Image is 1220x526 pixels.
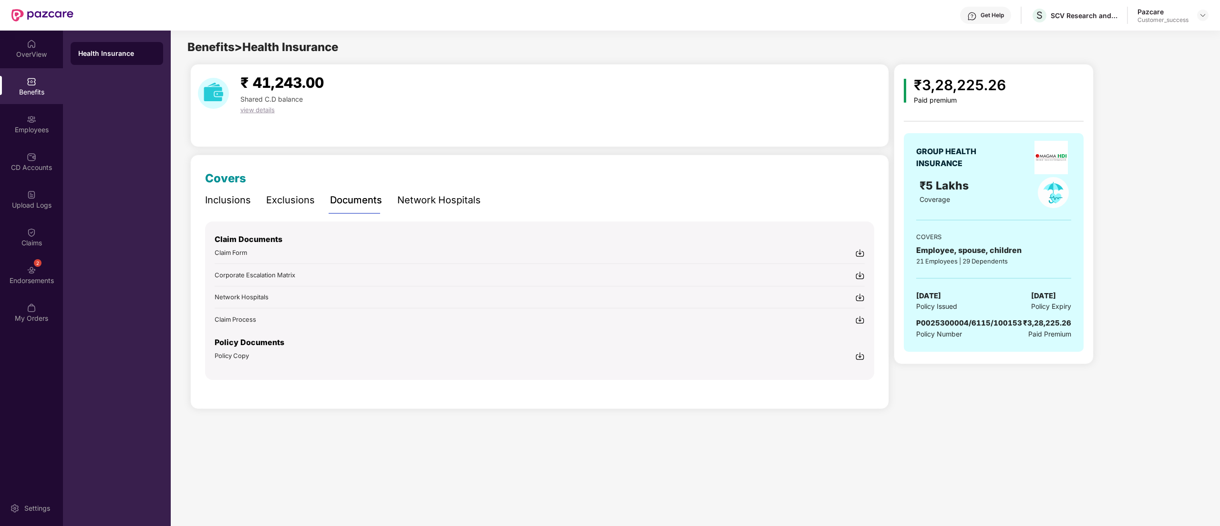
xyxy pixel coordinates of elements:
[916,256,1071,266] div: 21 Employees | 29 Dependents
[1028,329,1071,339] span: Paid Premium
[916,146,1000,169] div: GROUP HEALTH INSURANCE
[1036,10,1043,21] span: S
[916,244,1071,256] div: Employee, spouse, children
[27,228,36,237] img: svg+xml;base64,PHN2ZyBpZD0iQ2xhaW0iIHhtbG5zPSJodHRwOi8vd3d3LnczLm9yZy8yMDAwL3N2ZyIgd2lkdGg9IjIwIi...
[330,193,382,208] div: Documents
[10,504,20,513] img: svg+xml;base64,PHN2ZyBpZD0iU2V0dGluZy0yMHgyMCIgeG1sbnM9Imh0dHA6Ly93d3cudzMub3JnLzIwMDAvc3ZnIiB3aW...
[916,232,1071,242] div: COVERS
[855,248,865,258] img: svg+xml;base64,PHN2ZyBpZD0iRG93bmxvYWQtMjR4MjQiIHhtbG5zPSJodHRwOi8vd3d3LnczLm9yZy8yMDAwL3N2ZyIgd2...
[855,315,865,325] img: svg+xml;base64,PHN2ZyBpZD0iRG93bmxvYWQtMjR4MjQiIHhtbG5zPSJodHRwOi8vd3d3LnczLm9yZy8yMDAwL3N2ZyIgd2...
[916,290,941,302] span: [DATE]
[215,337,865,348] p: Policy Documents
[205,193,251,208] div: Inclusions
[34,259,41,267] div: 2
[240,95,303,103] span: Shared C.D balance
[916,318,1022,327] span: P0025300004/6115/100153
[21,504,53,513] div: Settings
[27,77,36,86] img: svg+xml;base64,PHN2ZyBpZD0iQmVuZWZpdHMiIHhtbG5zPSJodHRwOi8vd3d3LnczLm9yZy8yMDAwL3N2ZyIgd2lkdGg9Ij...
[1031,290,1056,302] span: [DATE]
[27,115,36,124] img: svg+xml;base64,PHN2ZyBpZD0iRW1wbG95ZWVzIiB4bWxucz0iaHR0cDovL3d3dy53My5vcmcvMjAwMC9zdmciIHdpZHRoPS...
[967,11,977,21] img: svg+xml;base64,PHN2ZyBpZD0iSGVscC0zMngzMiIgeG1sbnM9Imh0dHA6Ly93d3cudzMub3JnLzIwMDAvc3ZnIiB3aWR0aD...
[920,195,950,203] span: Coverage
[27,265,36,275] img: svg+xml;base64,PHN2ZyBpZD0iRW5kb3JzZW1lbnRzIiB4bWxucz0iaHR0cDovL3d3dy53My5vcmcvMjAwMC9zdmciIHdpZH...
[855,351,865,361] img: svg+xml;base64,PHN2ZyBpZD0iRG93bmxvYWQtMjR4MjQiIHhtbG5zPSJodHRwOi8vd3d3LnczLm9yZy8yMDAwL3N2ZyIgd2...
[78,49,155,58] div: Health Insurance
[11,9,73,21] img: New Pazcare Logo
[27,190,36,200] img: svg+xml;base64,PHN2ZyBpZD0iVXBsb2FkX0xvZ3MiIGRhdGEtbmFtZT0iVXBsb2FkIExvZ3MiIHhtbG5zPSJodHRwOi8vd3...
[27,39,36,49] img: svg+xml;base64,PHN2ZyBpZD0iSG9tZSIgeG1sbnM9Imh0dHA6Ly93d3cudzMub3JnLzIwMDAvc3ZnIiB3aWR0aD0iMjAiIG...
[1038,177,1069,208] img: policyIcon
[266,193,315,208] div: Exclusions
[904,79,906,103] img: icon
[240,74,324,91] span: ₹ 41,243.00
[920,179,972,192] span: ₹5 Lakhs
[1034,141,1068,174] img: insurerLogo
[914,96,1006,105] div: Paid premium
[916,301,957,312] span: Policy Issued
[215,316,256,323] span: Claim Process
[215,271,295,279] span: Corporate Escalation Matrix
[27,303,36,313] img: svg+xml;base64,PHN2ZyBpZD0iTXlfT3JkZXJzIiBkYXRhLW5hbWU9Ik15IE9yZGVycyIgeG1sbnM9Imh0dHA6Ly93d3cudz...
[914,74,1006,96] div: ₹3,28,225.26
[215,352,249,359] span: Policy Copy
[916,330,962,338] span: Policy Number
[187,40,338,54] span: Benefits > Health Insurance
[215,293,269,301] span: Network Hospitals
[855,293,865,302] img: svg+xml;base64,PHN2ZyBpZD0iRG93bmxvYWQtMjR4MjQiIHhtbG5zPSJodHRwOi8vd3d3LnczLm9yZy8yMDAwL3N2ZyIgd2...
[198,78,229,109] img: download
[215,249,247,256] span: Claim Form
[1031,301,1071,312] span: Policy Expiry
[27,152,36,162] img: svg+xml;base64,PHN2ZyBpZD0iQ0RfQWNjb3VudHMiIGRhdGEtbmFtZT0iQ0QgQWNjb3VudHMiIHhtbG5zPSJodHRwOi8vd3...
[1137,16,1189,24] div: Customer_success
[1137,7,1189,16] div: Pazcare
[205,171,246,185] span: Covers
[1051,11,1117,20] div: SCV Research and Develeopment Pvt Ltd
[397,193,481,208] div: Network Hospitals
[240,106,275,114] span: view details
[1023,317,1071,329] div: ₹3,28,225.26
[215,233,865,245] p: Claim Documents
[1199,11,1207,19] img: svg+xml;base64,PHN2ZyBpZD0iRHJvcGRvd24tMzJ4MzIiIHhtbG5zPSJodHRwOi8vd3d3LnczLm9yZy8yMDAwL3N2ZyIgd2...
[981,11,1004,19] div: Get Help
[855,271,865,280] img: svg+xml;base64,PHN2ZyBpZD0iRG93bmxvYWQtMjR4MjQiIHhtbG5zPSJodHRwOi8vd3d3LnczLm9yZy8yMDAwL3N2ZyIgd2...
